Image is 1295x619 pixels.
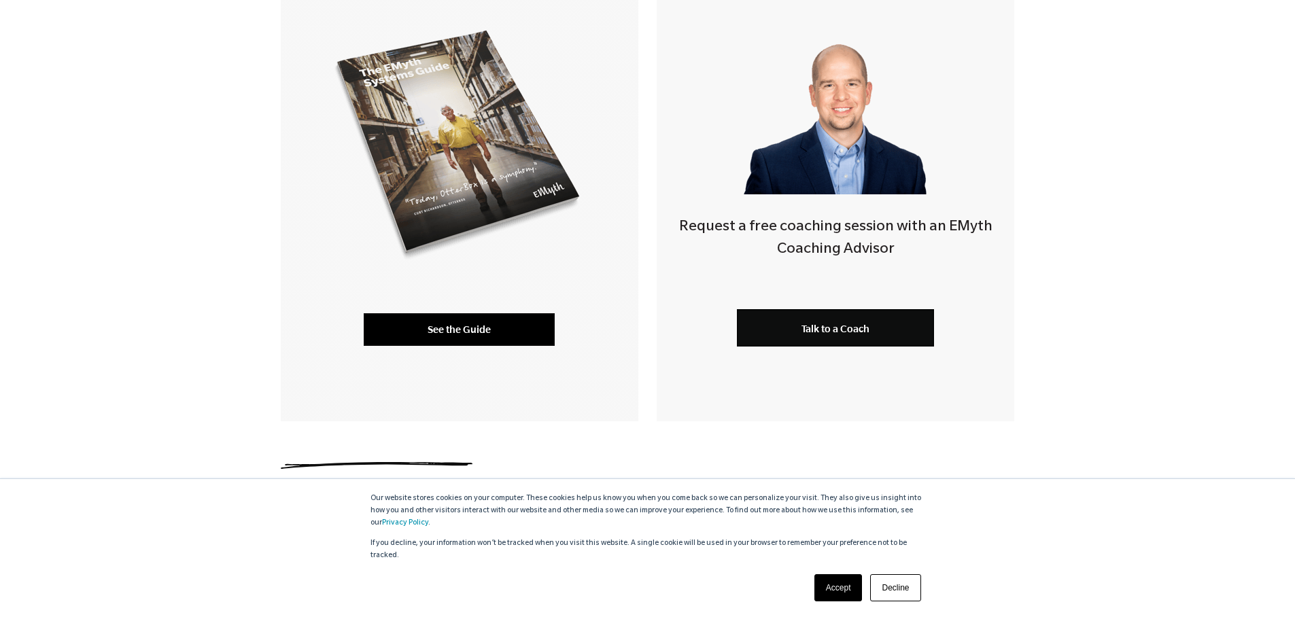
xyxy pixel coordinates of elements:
a: See the Guide [364,313,555,346]
a: Decline [870,574,920,601]
img: systems-mockup-transp [328,22,591,266]
img: Smart-business-coach.png [738,18,933,194]
h4: Request a free coaching session with an EMyth Coaching Advisor [657,217,1014,262]
a: Privacy Policy [382,519,428,527]
p: If you decline, your information won’t be tracked when you visit this website. A single cookie wi... [370,537,925,562]
p: Our website stores cookies on your computer. These cookies help us know you when you come back so... [370,493,925,529]
span: Talk to a Coach [801,323,869,334]
img: underline.svg [281,462,472,469]
a: Talk to a Coach [737,309,934,347]
a: Accept [814,574,863,601]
